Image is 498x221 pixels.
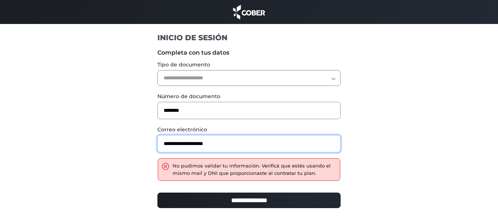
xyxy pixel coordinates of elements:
[157,61,341,69] label: Tipo de documento
[231,4,267,20] img: cober_marca.png
[157,33,341,42] h1: INICIO DE SESIÓN
[157,93,341,100] label: Número de documento
[157,126,341,134] label: Correo electrónico
[157,48,341,57] label: Completa con tus datos
[173,162,336,177] div: No pudimos validar tu información. Verificá que estés usando el mismo mail y DNI que proporcionas...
